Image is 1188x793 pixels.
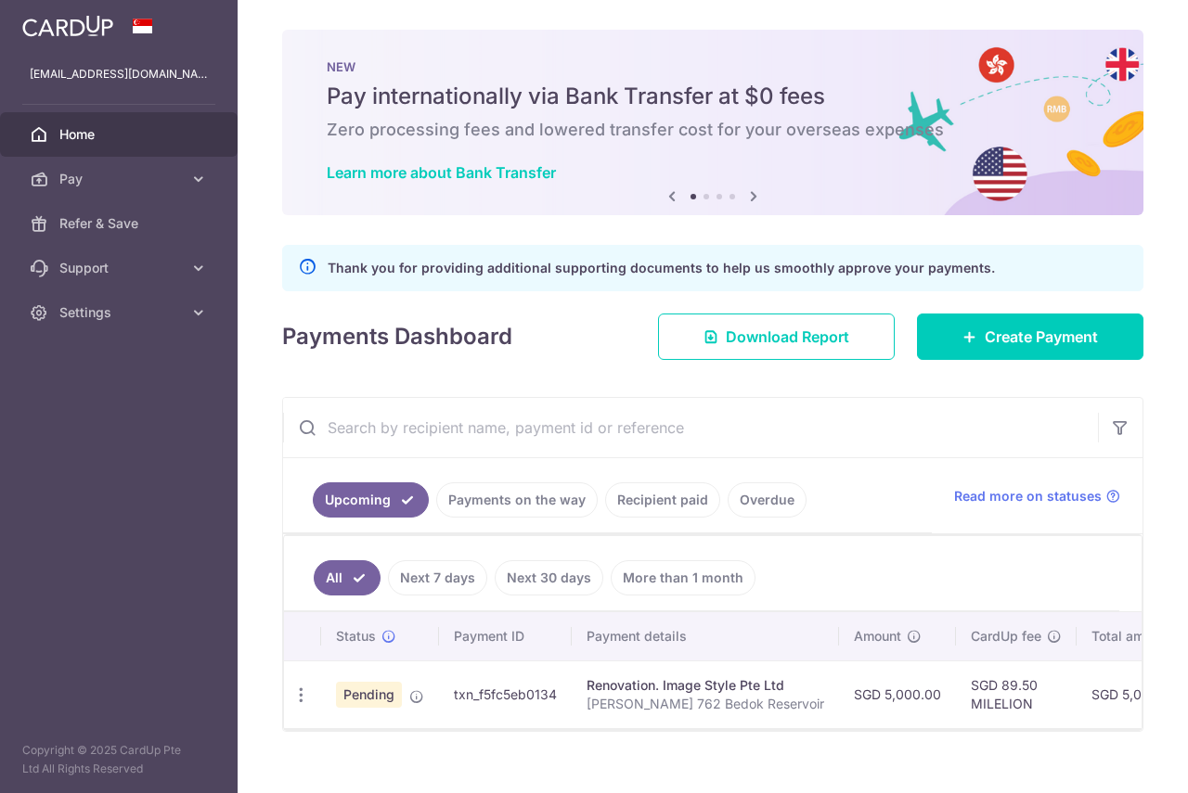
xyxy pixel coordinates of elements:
a: Next 7 days [388,560,487,595]
span: Status [336,627,376,646]
td: txn_f5fc5eb0134 [439,660,572,728]
h6: Zero processing fees and lowered transfer cost for your overseas expenses [327,119,1099,141]
h5: Pay internationally via Bank Transfer at $0 fees [327,82,1099,111]
p: NEW [327,59,1099,74]
span: Read more on statuses [954,487,1102,505]
span: Settings [59,303,182,322]
span: Support [59,259,182,277]
img: CardUp [22,15,113,37]
span: CardUp fee [971,627,1041,646]
span: Home [59,125,182,144]
span: Download Report [726,326,849,348]
p: [EMAIL_ADDRESS][DOMAIN_NAME] [30,65,208,83]
th: Payment ID [439,612,572,660]
a: Next 30 days [495,560,603,595]
a: Learn more about Bank Transfer [327,163,556,182]
a: All [314,560,381,595]
a: Create Payment [917,313,1143,360]
p: [PERSON_NAME] 762 Bedok Reservoir [587,695,824,713]
a: Read more on statuses [954,487,1120,505]
h4: Payments Dashboard [282,320,512,353]
td: SGD 5,000.00 [839,660,956,728]
a: Recipient paid [605,482,720,518]
p: Thank you for providing additional supporting documents to help us smoothly approve your payments. [328,257,995,279]
span: Pending [336,682,402,708]
a: Overdue [728,482,807,518]
a: Upcoming [313,482,429,518]
span: Refer & Save [59,214,182,233]
span: Create Payment [985,326,1098,348]
span: Pay [59,170,182,188]
a: Payments on the way [436,482,598,518]
img: Bank transfer banner [282,30,1143,215]
span: Amount [854,627,901,646]
input: Search by recipient name, payment id or reference [283,398,1098,457]
a: Download Report [658,313,895,360]
div: Renovation. Image Style Pte Ltd [587,676,824,695]
td: SGD 89.50 MILELION [956,660,1077,728]
th: Payment details [572,612,839,660]
span: Total amt. [1091,627,1153,646]
a: More than 1 month [611,560,755,595]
